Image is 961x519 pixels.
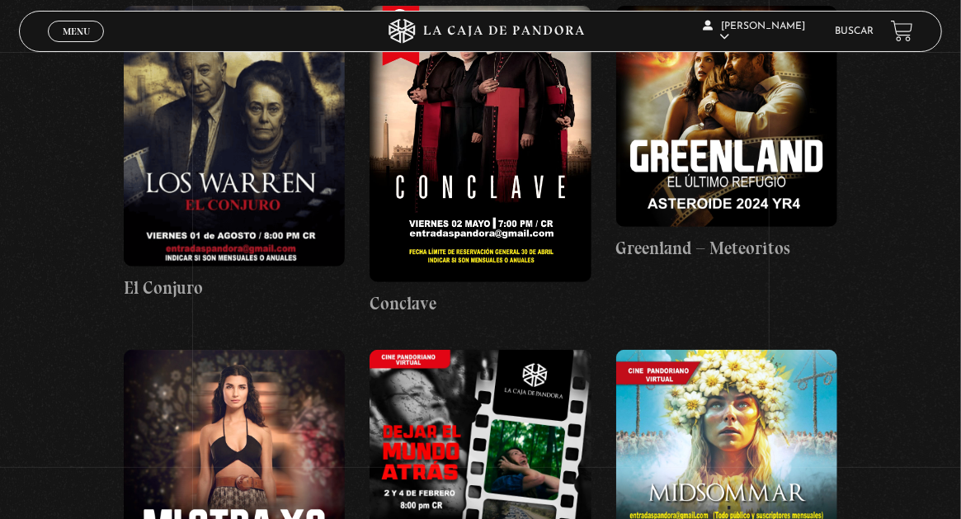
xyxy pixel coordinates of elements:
[370,290,591,317] h4: Conclave
[124,6,345,301] a: El Conjuro
[124,275,345,301] h4: El Conjuro
[836,26,874,36] a: Buscar
[703,21,805,42] span: [PERSON_NAME]
[370,6,591,317] a: Conclave
[616,6,837,262] a: Greenland – Meteoritos
[891,20,913,42] a: View your shopping cart
[63,26,90,36] span: Menu
[616,235,837,262] h4: Greenland – Meteoritos
[57,40,96,51] span: Cerrar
